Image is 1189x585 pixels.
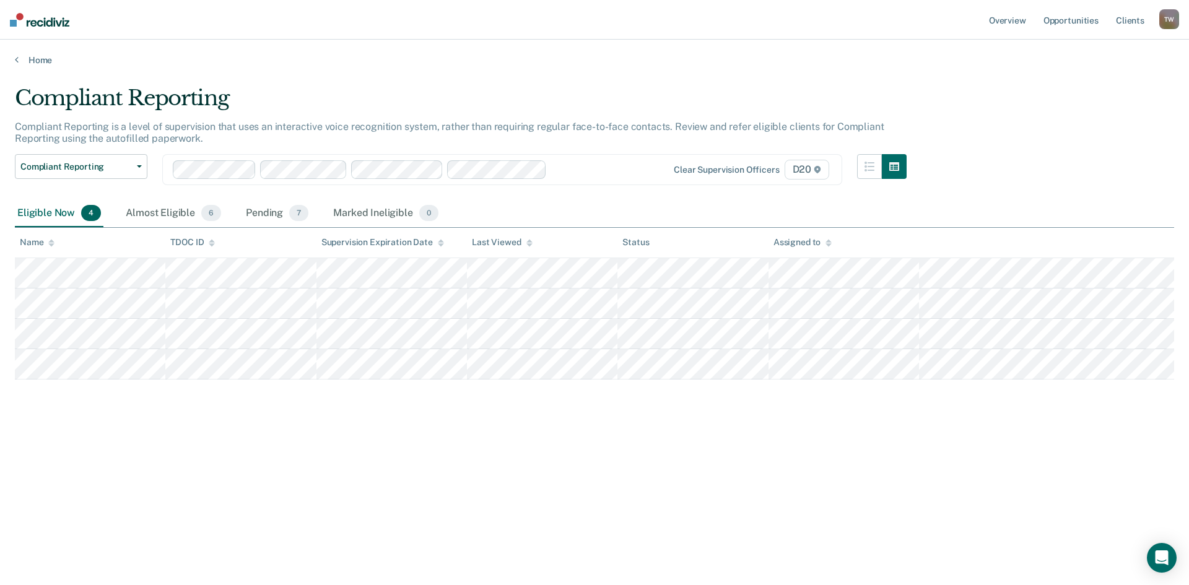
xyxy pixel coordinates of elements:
[289,205,308,221] span: 7
[15,121,884,144] p: Compliant Reporting is a level of supervision that uses an interactive voice recognition system, ...
[81,205,101,221] span: 4
[15,85,907,121] div: Compliant Reporting
[674,165,779,175] div: Clear supervision officers
[773,237,832,248] div: Assigned to
[1159,9,1179,29] div: T W
[472,237,532,248] div: Last Viewed
[1147,543,1177,573] div: Open Intercom Messenger
[170,237,215,248] div: TDOC ID
[785,160,829,180] span: D20
[1159,9,1179,29] button: TW
[419,205,438,221] span: 0
[321,237,444,248] div: Supervision Expiration Date
[15,200,103,227] div: Eligible Now4
[20,162,132,172] span: Compliant Reporting
[15,154,147,179] button: Compliant Reporting
[15,54,1174,66] a: Home
[622,237,649,248] div: Status
[123,200,224,227] div: Almost Eligible6
[331,200,441,227] div: Marked Ineligible0
[201,205,221,221] span: 6
[10,13,69,27] img: Recidiviz
[243,200,311,227] div: Pending7
[20,237,54,248] div: Name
